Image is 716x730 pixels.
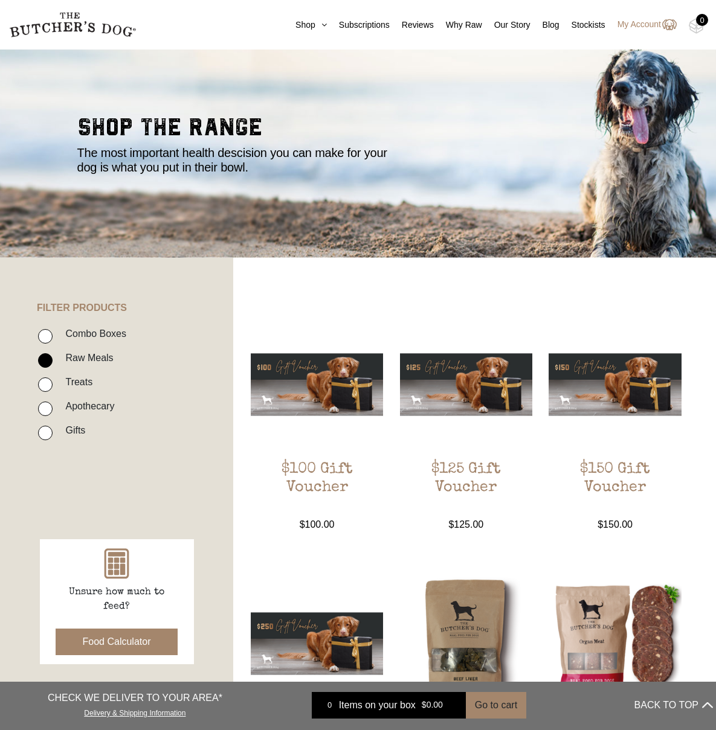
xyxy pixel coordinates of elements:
[400,318,533,451] img: $125 Gift Voucher
[482,19,531,31] a: Our Story
[59,422,85,438] label: Gifts
[312,692,466,719] a: 0 Items on your box $0.00
[549,318,682,451] img: $150 Gift Voucher
[598,519,633,530] bdi: 150.00
[549,577,682,710] img: Beef Organ Blend
[434,19,482,31] a: Why Raw
[339,698,416,712] span: Items on your box
[390,19,434,31] a: Reviews
[448,519,483,530] bdi: 125.00
[560,19,605,31] a: Stockists
[59,398,114,414] label: Apothecary
[300,519,305,530] span: $
[400,577,533,710] img: Beef Liver Treats
[696,14,708,26] div: 0
[251,577,384,710] img: $250 Gift Voucher
[77,146,398,174] p: The most important health descision you can make for your dog is what you put in their bowl.
[422,700,427,710] span: $
[251,461,384,517] h2: $100 Gift Voucher
[84,706,185,717] a: Delivery & Shipping Information
[598,519,603,530] span: $
[251,318,384,532] a: $100 Gift Voucher$100 Gift Voucher $100.00
[283,19,327,31] a: Shop
[59,325,126,342] label: Combo Boxes
[549,318,682,532] a: $150 Gift Voucher$150 Gift Voucher $150.00
[48,691,222,705] p: CHECK WE DELIVER TO YOUR AREA*
[59,350,113,366] label: Raw Meals
[56,629,178,655] button: Food Calculator
[56,585,177,614] p: Unsure how much to feed?
[422,700,443,710] bdi: 0.00
[689,18,704,34] img: TBD_Cart-Empty.png
[634,691,713,720] button: BACK TO TOP
[77,115,639,146] h2: shop the range
[327,19,390,31] a: Subscriptions
[59,374,92,390] label: Treats
[300,519,335,530] bdi: 100.00
[466,692,526,719] button: Go to cart
[605,18,677,32] a: My Account
[251,318,384,451] img: $100 Gift Voucher
[549,461,682,517] h2: $150 Gift Voucher
[400,318,533,532] a: $125 Gift Voucher$125 Gift Voucher $125.00
[400,461,533,517] h2: $125 Gift Voucher
[321,699,339,711] div: 0
[531,19,560,31] a: Blog
[448,519,454,530] span: $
